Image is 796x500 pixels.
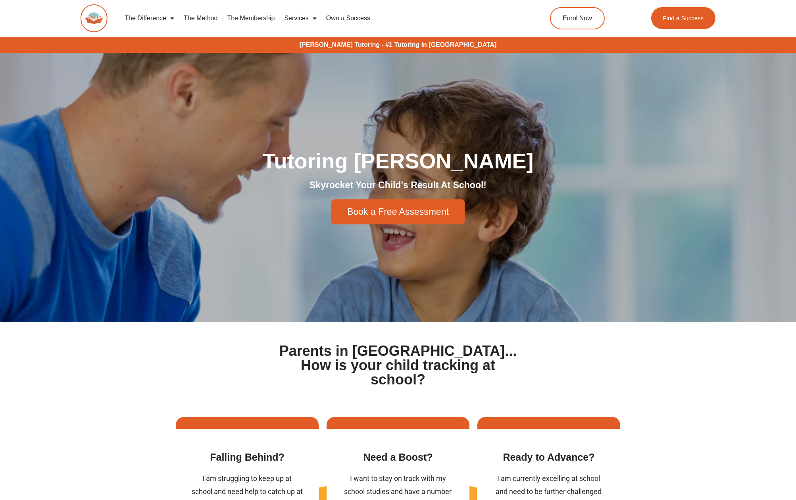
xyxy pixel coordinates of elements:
[342,451,454,464] h3: Need a Boost?
[550,7,605,29] a: Enrol Now
[276,344,520,387] h1: Parents in [GEOGRAPHIC_DATA]... How is your child tracking at school?
[331,199,465,224] a: Book a Free Assessment
[176,150,620,172] h1: Tutoring [PERSON_NAME]
[179,9,222,27] a: The Method
[493,451,604,464] h3: Ready to Advance​?
[192,451,303,464] h3: Falling Behind​?
[222,9,279,27] a: The Membership
[279,9,321,27] a: Services
[120,9,513,27] nav: Menu
[120,9,179,27] a: The Difference
[321,9,375,27] a: Own a Success
[347,207,449,216] span: Book a Free Assessment
[663,15,704,21] span: Find a Success
[563,15,592,21] span: Enrol Now
[176,180,620,191] h2: Skyrocket Your Child's Result At School!
[651,7,715,29] a: Find a Success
